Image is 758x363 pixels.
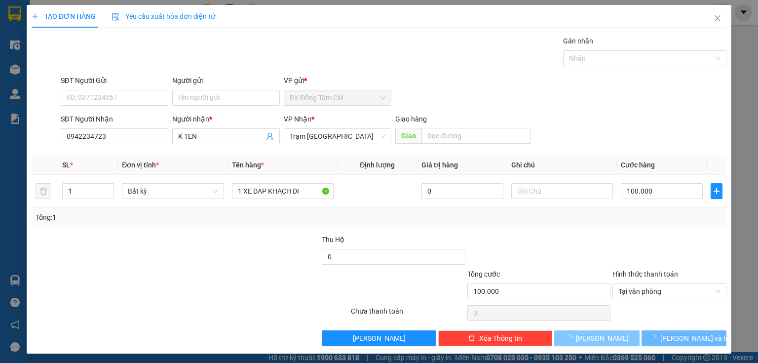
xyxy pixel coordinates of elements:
span: delete [468,334,475,342]
label: Hình thức thanh toán [612,270,678,278]
span: Đơn vị tính [122,161,159,169]
div: SĐT Người Nhận [61,114,168,124]
span: Giá trị hàng [421,161,458,169]
img: icon [112,13,119,21]
span: Giao hàng [395,115,427,123]
span: loading [565,334,576,341]
div: Tổng: 1 [36,212,293,223]
input: 0 [421,183,503,199]
button: delete [36,183,51,199]
button: deleteXóa Thông tin [438,330,552,346]
span: [PERSON_NAME] [353,333,406,344]
span: Giao [395,128,421,144]
div: VP gửi [284,75,391,86]
span: Xóa Thông tin [479,333,522,344]
span: close [714,14,721,22]
input: Dọc đường [421,128,531,144]
div: Người nhận [172,114,280,124]
div: Người gửi [172,75,280,86]
th: Ghi chú [507,156,617,175]
span: [PERSON_NAME] và In [660,333,729,344]
button: plus [711,183,722,199]
span: plus [32,13,38,20]
span: SL [62,161,70,169]
div: SĐT Người Gửi [61,75,168,86]
span: VP Nhận [284,115,311,123]
span: Tổng cước [467,270,500,278]
button: [PERSON_NAME] và In [642,330,727,346]
span: Định lượng [360,161,395,169]
input: Ghi Chú [511,183,613,199]
button: [PERSON_NAME] [554,330,640,346]
span: Tại văn phòng [618,284,720,299]
span: TẠO ĐƠN HÀNG [32,12,96,20]
span: [PERSON_NAME] [576,333,629,344]
input: VD: Bàn, Ghế [232,183,334,199]
span: Tên hàng [232,161,264,169]
button: [PERSON_NAME] [322,330,436,346]
span: plus [711,187,722,195]
span: Cước hàng [621,161,655,169]
span: Bất kỳ [128,184,218,199]
span: loading [649,334,660,341]
label: Gán nhãn [563,37,593,45]
div: Chưa thanh toán [350,306,466,323]
span: BX Đồng Tâm CM [290,90,385,105]
span: Yêu cầu xuất hóa đơn điện tử [112,12,216,20]
button: Close [704,5,731,33]
span: Trạm Sài Gòn [290,129,385,144]
span: Thu Hộ [322,236,344,243]
span: user-add [266,132,274,140]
